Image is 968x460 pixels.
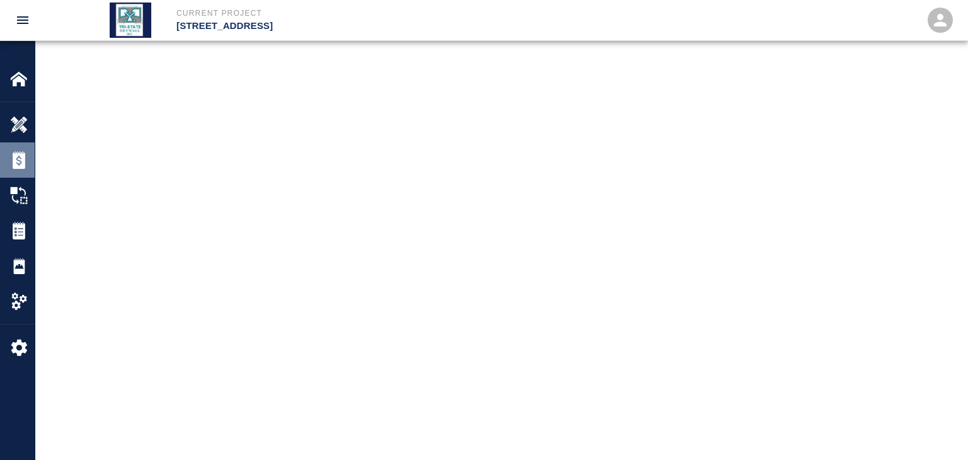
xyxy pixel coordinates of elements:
[176,19,552,33] p: [STREET_ADDRESS]
[8,5,38,35] button: open drawer
[905,400,968,460] iframe: Chat Widget
[110,3,151,38] img: Tri State Drywall
[176,8,552,19] p: Current Project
